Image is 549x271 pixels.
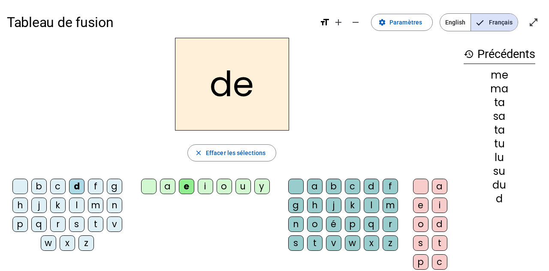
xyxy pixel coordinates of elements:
div: tu [464,139,535,149]
div: i [432,198,447,213]
div: a [307,179,323,194]
div: p [12,216,28,232]
div: e [179,179,194,194]
div: o [307,216,323,232]
div: me [464,70,535,80]
div: j [31,198,47,213]
div: h [12,198,28,213]
div: w [345,235,360,251]
div: d [364,179,379,194]
div: a [160,179,175,194]
h3: Précédents [464,45,535,64]
div: n [288,216,304,232]
mat-icon: settings [378,18,386,26]
div: v [326,235,341,251]
div: d [464,194,535,204]
div: x [364,235,379,251]
mat-icon: open_in_full [528,17,539,27]
div: d [69,179,84,194]
span: Effacer les sélections [206,148,265,158]
span: English [440,14,471,31]
div: lu [464,152,535,163]
div: g [107,179,122,194]
div: c [432,254,447,270]
mat-icon: close [195,149,202,157]
div: k [345,198,360,213]
div: r [383,216,398,232]
div: r [50,216,66,232]
div: v [107,216,122,232]
div: u [235,179,251,194]
mat-button-toggle-group: Language selection [440,13,518,31]
div: é [326,216,341,232]
div: l [364,198,379,213]
button: Diminuer la taille de la police [347,14,364,31]
div: j [326,198,341,213]
div: ma [464,84,535,94]
div: d [432,216,447,232]
div: b [31,179,47,194]
div: m [88,198,103,213]
div: t [88,216,103,232]
div: su [464,166,535,177]
button: Effacer les sélections [187,144,276,161]
div: z [78,235,94,251]
h2: de [175,38,289,131]
mat-icon: remove [350,17,361,27]
div: s [413,235,428,251]
div: w [41,235,56,251]
div: du [464,180,535,190]
div: e [413,198,428,213]
div: o [413,216,428,232]
h1: Tableau de fusion [7,9,313,36]
span: Français [471,14,518,31]
div: t [307,235,323,251]
div: x [60,235,75,251]
div: f [88,179,103,194]
div: f [383,179,398,194]
div: ta [464,97,535,108]
div: g [288,198,304,213]
div: o [217,179,232,194]
div: b [326,179,341,194]
mat-icon: add [333,17,344,27]
div: l [69,198,84,213]
div: i [198,179,213,194]
button: Paramètres [371,14,433,31]
div: k [50,198,66,213]
div: y [254,179,270,194]
div: p [345,216,360,232]
div: z [383,235,398,251]
div: q [31,216,47,232]
div: h [307,198,323,213]
div: p [413,254,428,270]
mat-icon: history [464,49,474,59]
div: c [50,179,66,194]
div: q [364,216,379,232]
div: m [383,198,398,213]
div: s [69,216,84,232]
div: c [345,179,360,194]
button: Augmenter la taille de la police [330,14,347,31]
mat-icon: format_size [320,17,330,27]
div: n [107,198,122,213]
div: ta [464,125,535,135]
div: s [288,235,304,251]
button: Entrer en plein écran [525,14,542,31]
div: sa [464,111,535,122]
div: t [432,235,447,251]
span: Paramètres [389,17,422,27]
div: a [432,179,447,194]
